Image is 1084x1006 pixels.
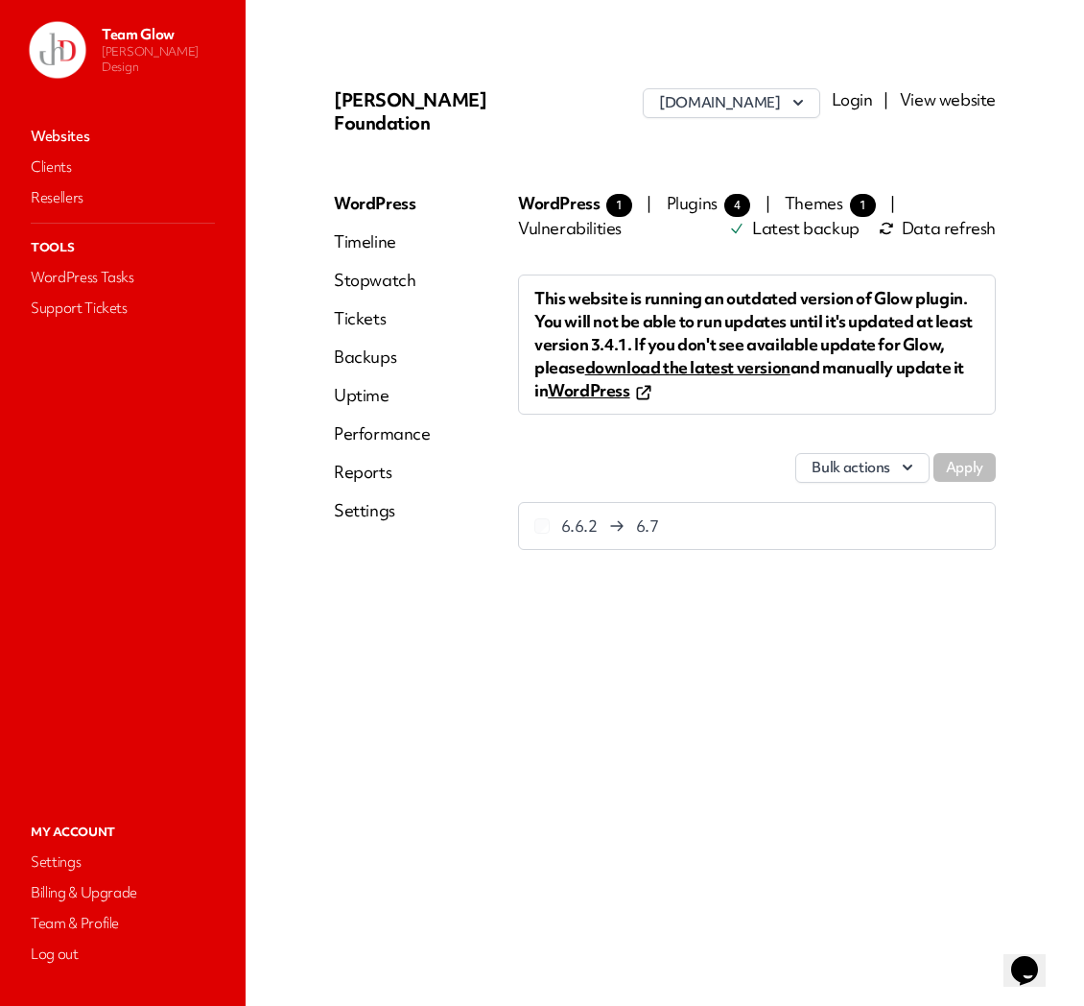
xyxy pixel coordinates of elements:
a: Websites [27,123,219,150]
a: Team & Profile [27,910,219,937]
p: Tools [27,235,219,260]
iframe: chat widget [1003,929,1065,987]
span: 1 [606,194,632,217]
a: WordPress [548,379,652,401]
span: | [647,192,651,214]
span: Plugins [667,192,751,214]
a: Performance [334,422,431,445]
span: 4 [724,194,750,217]
span: 6.6.2 6.7 [561,515,659,538]
p: Team Glow [102,25,230,44]
a: Support Tickets [27,295,219,322]
a: Clients [27,154,219,180]
a: Settings [334,499,431,522]
a: WordPress [334,192,431,215]
span: | [884,88,888,110]
a: Tickets [334,307,431,330]
span: WordPress [518,192,632,214]
span: Data refresh [879,221,996,236]
a: Login [832,88,873,110]
a: Settings [27,849,219,875]
span: | [766,192,770,214]
a: Billing & Upgrade [27,879,219,906]
a: Log out [27,941,219,968]
button: Apply [933,453,996,482]
span: | [890,192,895,214]
a: Stopwatch [334,269,431,292]
a: Reports [334,461,431,484]
span: Themes [785,192,876,214]
a: Latest backup [729,221,860,236]
span: Vulnerabilities [518,217,622,239]
p: [PERSON_NAME] Design [102,44,230,75]
p: [PERSON_NAME] Foundation [334,88,554,134]
a: Uptime [334,384,431,407]
a: download the latest version [585,356,790,378]
button: [DOMAIN_NAME] [643,88,819,118]
a: Resellers [27,184,219,211]
span: This website is running an outdated version of Glow plugin. You will not be able to run updates u... [534,287,973,401]
button: Bulk actions [795,453,930,483]
p: My Account [27,820,219,845]
a: View website [900,88,996,110]
a: Timeline [334,230,431,253]
span: 1 [850,194,876,217]
a: WordPress Tasks [27,264,219,291]
a: Backups [334,346,431,369]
